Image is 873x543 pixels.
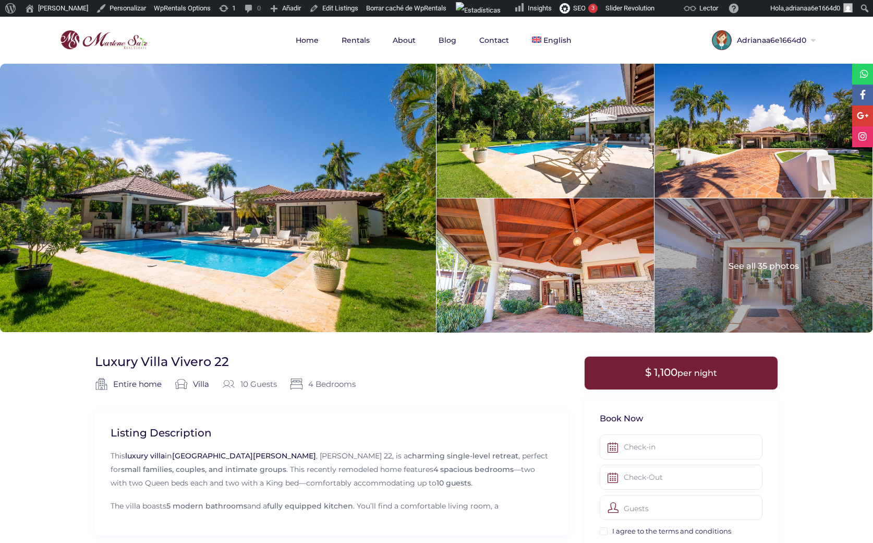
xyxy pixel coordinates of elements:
div: 3 [588,4,598,13]
a: luxury villa [125,451,165,461]
div: $ 1,100 [584,356,778,389]
a: Blog [428,17,467,64]
a: About [382,17,426,64]
b: in [125,451,316,461]
p: This , [PERSON_NAME] 22, is a , perfect for . This recently remodeled home features —two with two... [111,447,553,490]
a: Entire home [113,379,162,390]
a: I agree to the terms and conditions [612,527,731,535]
span: per night [677,368,717,378]
b: 5 modern bathrooms [166,501,247,511]
span: adrianaa6e1664d0 [785,4,840,12]
h3: Book Now [600,414,762,424]
h1: Luxury Villa Vivero 22 [95,353,229,370]
span: Adrianaa6e1664d0 [732,37,809,44]
a: Home [285,17,329,64]
div: Guests [600,495,762,520]
input: Check-in [600,434,762,459]
span: SEO [573,4,586,12]
b: 4 spacious bedrooms [433,465,514,474]
p: The villa boasts and a . You’ll find a comfortable living room, a dedicated , and a delightful . ... [111,498,553,540]
span: 4 Bedrooms [290,377,356,391]
span: English [543,36,572,45]
span: Slider Revolution [605,4,654,12]
a: Villa [193,379,209,390]
b: charming single-level retreat [408,451,518,461]
a: [GEOGRAPHIC_DATA][PERSON_NAME] [172,451,316,461]
a: Rentals [331,17,380,64]
div: 10 Guests [222,377,277,391]
b: 10 guests [436,478,471,488]
a: Contact [469,17,519,64]
a: English [522,17,582,64]
img: Visitas de 48 horas. Haz clic para ver más estadísticas del sitio. [456,2,501,19]
b: small families, couples, and intimate groups [121,465,286,474]
img: logo [57,28,150,53]
input: Check-Out [600,465,762,490]
h2: Listing Description [111,426,553,440]
b: fully equipped kitchen [267,501,353,511]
